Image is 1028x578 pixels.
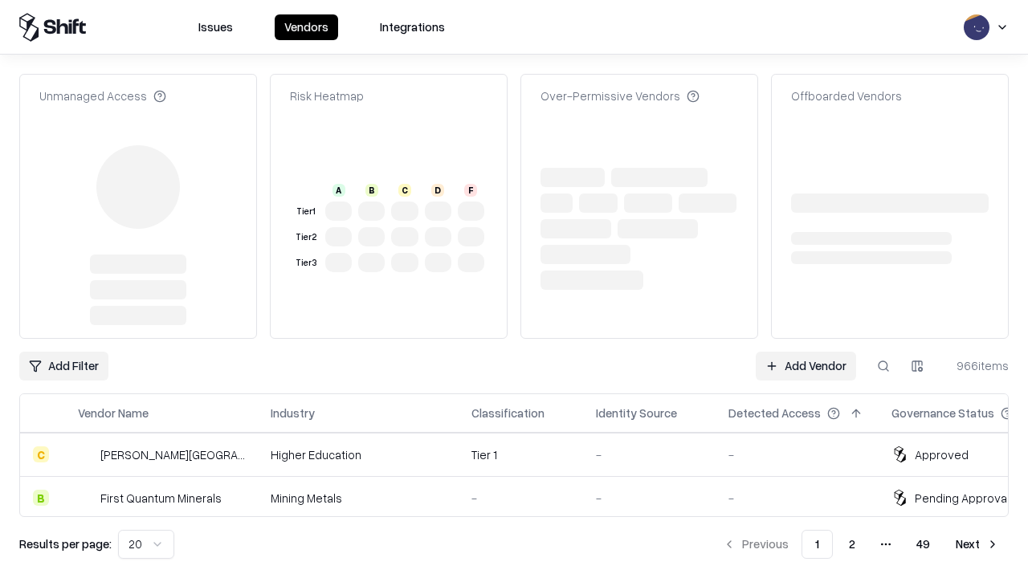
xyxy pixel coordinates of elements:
[541,88,700,104] div: Over-Permissive Vendors
[713,530,1009,559] nav: pagination
[365,184,378,197] div: B
[944,357,1009,374] div: 966 items
[19,535,112,552] p: Results per page:
[293,205,319,218] div: Tier 1
[78,490,94,506] img: First Quantum Minerals
[596,446,703,463] div: -
[290,88,364,104] div: Risk Heatmap
[275,14,338,40] button: Vendors
[728,405,821,421] div: Detected Access
[370,14,455,40] button: Integrations
[904,530,943,559] button: 49
[293,256,319,270] div: Tier 3
[891,405,994,421] div: Governance Status
[100,490,222,507] div: First Quantum Minerals
[78,405,149,421] div: Vendor Name
[728,446,866,463] div: -
[471,446,570,463] div: Tier 1
[915,490,1010,507] div: Pending Approval
[332,184,345,197] div: A
[39,88,166,104] div: Unmanaged Access
[471,405,545,421] div: Classification
[802,530,833,559] button: 1
[471,490,570,507] div: -
[33,490,49,506] div: B
[915,446,969,463] div: Approved
[596,490,703,507] div: -
[464,184,477,197] div: F
[271,490,446,507] div: Mining Metals
[791,88,902,104] div: Offboarded Vendors
[756,352,856,381] a: Add Vendor
[19,352,108,381] button: Add Filter
[398,184,411,197] div: C
[78,446,94,462] img: Reichman University
[271,405,315,421] div: Industry
[596,405,677,421] div: Identity Source
[189,14,243,40] button: Issues
[431,184,444,197] div: D
[836,530,868,559] button: 2
[100,446,245,463] div: [PERSON_NAME][GEOGRAPHIC_DATA]
[946,530,1009,559] button: Next
[728,490,866,507] div: -
[271,446,446,463] div: Higher Education
[33,446,49,462] div: C
[293,230,319,244] div: Tier 2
